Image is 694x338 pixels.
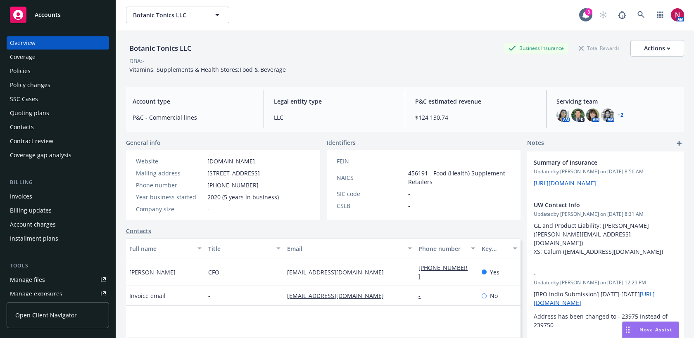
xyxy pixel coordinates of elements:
[10,92,38,106] div: SSC Cases
[35,12,61,18] span: Accounts
[10,106,49,120] div: Quoting plans
[208,291,210,300] span: -
[10,273,45,286] div: Manage files
[623,322,633,338] div: Drag to move
[644,40,670,56] div: Actions
[527,151,684,194] div: Summary of InsuranceUpdatedby [PERSON_NAME] on [DATE] 8:56 AM[URL][DOMAIN_NAME]
[10,78,50,92] div: Policy changes
[136,181,204,189] div: Phone number
[674,138,684,148] a: add
[208,268,219,277] span: CFO
[668,201,677,210] a: remove
[287,244,403,253] div: Email
[575,43,624,53] div: Total Rewards
[15,311,77,319] span: Open Client Navigator
[618,113,623,118] a: +2
[126,7,229,23] button: Botanic Tonics LLC
[534,168,677,175] span: Updated by [PERSON_NAME] on [DATE] 8:56 AM
[668,158,677,168] a: remove
[7,204,109,217] a: Billing updates
[7,92,109,106] a: SSC Cases
[207,193,279,201] span: 2020 (5 years in business)
[490,291,498,300] span: No
[490,268,499,277] span: Yes
[556,97,677,106] span: Servicing team
[7,262,109,270] div: Tools
[585,8,592,16] div: 3
[136,169,204,177] div: Mailing address
[534,312,677,329] p: Address has been changed to - 23975 Instead of 239750
[656,158,666,168] a: edit
[652,7,668,23] a: Switch app
[10,50,36,64] div: Coverage
[601,109,614,122] img: photo
[7,78,109,92] a: Policy changes
[129,57,145,65] div: DBA: -
[284,239,415,258] button: Email
[534,221,677,256] p: GL and Product Liability: [PERSON_NAME] ([PERSON_NAME][EMAIL_ADDRESS][DOMAIN_NAME]) XS: Calum ([E...
[534,158,656,167] span: Summary of Insurance
[207,181,259,189] span: [PHONE_NUMBER]
[656,201,666,210] a: edit
[478,239,520,258] button: Key contact
[10,64,31,78] div: Policies
[207,205,209,213] span: -
[10,149,71,162] div: Coverage gap analysis
[7,149,109,162] a: Coverage gap analysis
[7,3,109,26] a: Accounts
[671,8,684,21] img: photo
[556,109,570,122] img: photo
[274,113,395,122] span: LLC
[408,157,410,165] span: -
[126,43,195,54] div: Botanic Tonics LLC
[534,279,677,286] span: Updated by [PERSON_NAME] on [DATE] 12:29 PM
[7,135,109,148] a: Contract review
[639,326,672,333] span: Nova Assist
[571,109,585,122] img: photo
[656,269,666,279] a: edit
[415,113,536,122] span: $124,130.74
[614,7,630,23] a: Report a Bug
[7,50,109,64] a: Coverage
[534,201,656,209] span: UW Contact Info
[668,269,677,279] a: remove
[7,106,109,120] a: Quoting plans
[586,109,599,122] img: photo
[205,239,284,258] button: Title
[415,239,478,258] button: Phone number
[10,121,34,134] div: Contacts
[418,292,427,300] a: -
[527,262,684,336] div: -Updatedby [PERSON_NAME] on [DATE] 12:29 PM[BPO Indio Submission] [DATE]-[DATE][URL][DOMAIN_NAME]...
[207,157,255,165] a: [DOMAIN_NAME]
[129,291,166,300] span: Invoice email
[7,121,109,134] a: Contacts
[527,194,684,262] div: UW Contact InfoUpdatedby [PERSON_NAME] on [DATE] 8:31 AMGL and Product Liability: [PERSON_NAME] (...
[534,179,596,187] a: [URL][DOMAIN_NAME]
[7,178,109,187] div: Billing
[337,189,405,198] div: SIC code
[126,239,205,258] button: Full name
[133,97,254,106] span: Account type
[133,113,254,122] span: P&C - Commercial lines
[136,157,204,165] div: Website
[595,7,611,23] a: Start snowing
[7,64,109,78] a: Policies
[337,157,405,165] div: FEIN
[527,138,544,148] span: Notes
[10,232,58,245] div: Installment plans
[415,97,536,106] span: P&C estimated revenue
[534,269,656,278] span: -
[287,292,390,300] a: [EMAIL_ADDRESS][DOMAIN_NAME]
[630,40,684,57] button: Actions
[418,244,466,253] div: Phone number
[633,7,649,23] a: Search
[10,36,36,50] div: Overview
[7,36,109,50] a: Overview
[208,244,271,253] div: Title
[7,190,109,203] a: Invoices
[129,66,286,73] span: Vitamins, Supplements & Health Stores;Food & Beverage
[136,193,204,201] div: Year business started
[136,205,204,213] div: Company size
[129,244,193,253] div: Full name
[418,264,468,280] a: [PHONE_NUMBER]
